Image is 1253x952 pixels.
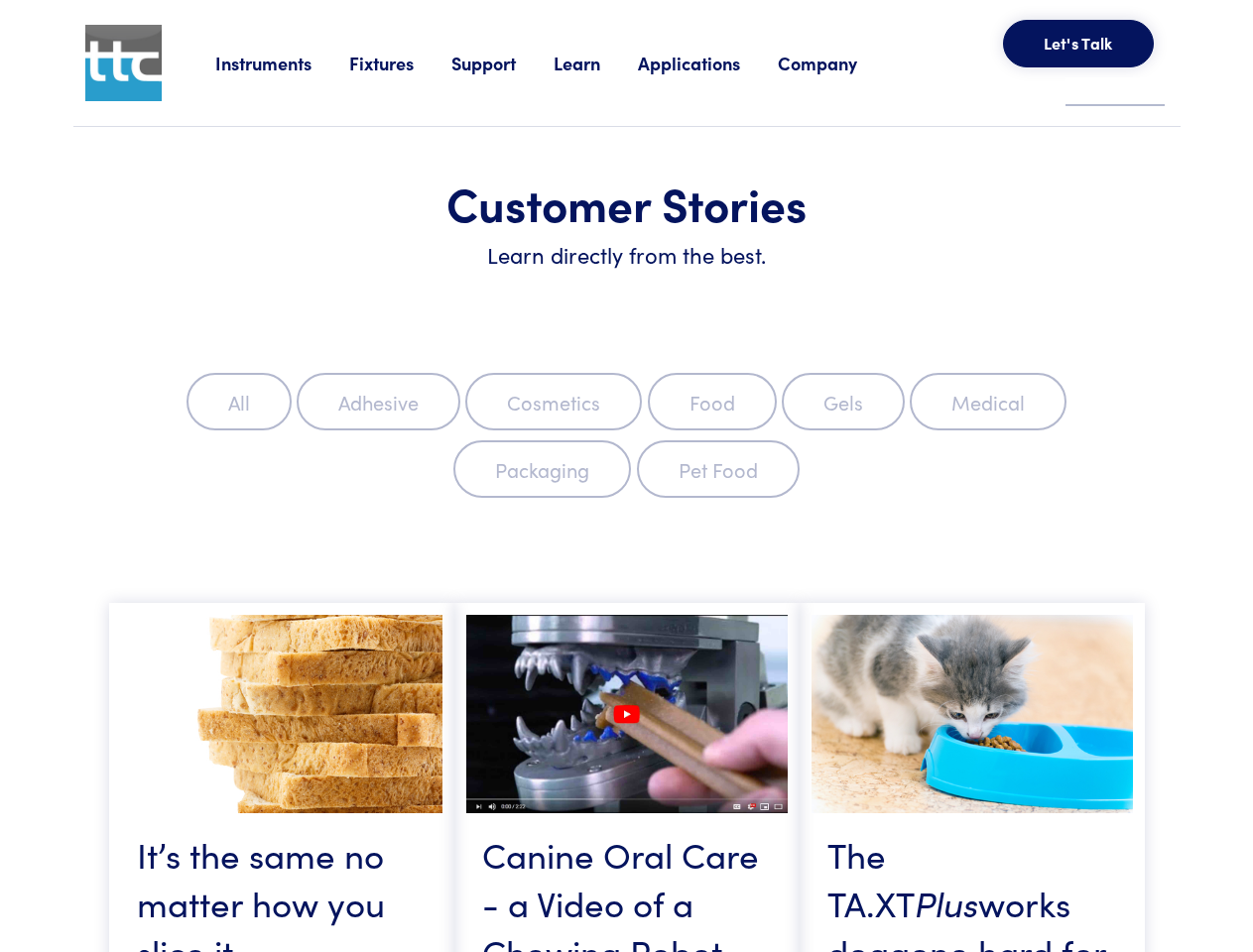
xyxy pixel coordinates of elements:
[215,51,349,75] a: Instruments
[451,51,554,75] a: Support
[1003,20,1154,67] button: Let's Talk
[121,615,442,813] img: bread.jpg
[85,25,162,101] img: ttc_logo_1x1_v1.0.png
[915,878,978,926] em: Plus
[453,440,631,498] label: Packaging
[812,615,1133,813] img: catfood.jpg
[349,51,451,75] a: Fixtures
[297,373,460,430] label: Adhesive
[466,615,788,813] img: canine-oral-care-chewing-robot.jpg
[648,373,777,430] label: Food
[638,51,778,75] a: Applications
[465,373,642,430] label: Cosmetics
[187,373,292,430] label: All
[121,240,1133,271] h6: Learn directly from the best.
[637,440,800,498] label: Pet Food
[554,51,638,75] a: Learn
[910,373,1066,430] label: Medical
[121,175,1133,232] h1: Customer Stories
[778,51,895,75] a: Company
[782,373,905,430] label: Gels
